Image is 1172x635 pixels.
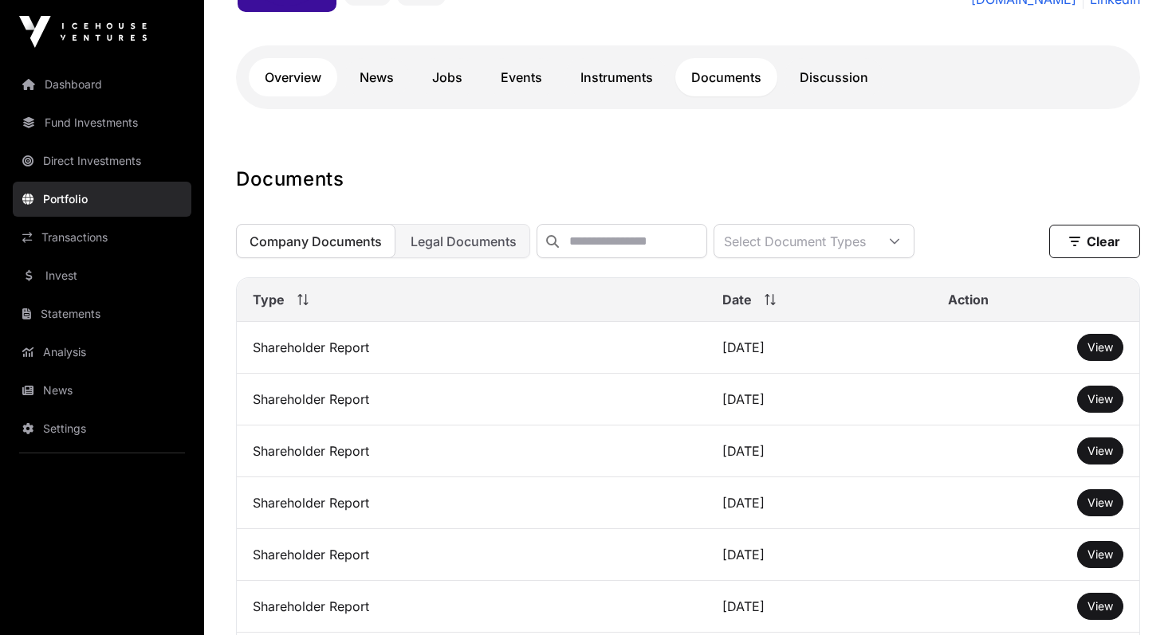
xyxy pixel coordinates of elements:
[411,233,517,249] span: Legal Documents
[706,477,933,529] td: [DATE]
[1049,225,1140,258] button: Clear
[706,425,933,477] td: [DATE]
[13,296,191,331] a: Statements
[1077,334,1123,361] button: View
[1077,593,1123,620] button: View
[1087,392,1113,406] span: View
[237,322,706,374] td: Shareholder Report
[675,58,777,96] a: Documents
[237,374,706,425] td: Shareholder Report
[706,322,933,374] td: [DATE]
[1087,598,1113,614] a: View
[1087,340,1113,354] span: View
[1077,437,1123,464] button: View
[1087,391,1113,407] a: View
[236,167,1140,192] h1: Documents
[253,290,285,309] span: Type
[1087,547,1113,562] a: View
[1087,495,1113,511] a: View
[1087,443,1113,459] a: View
[249,58,1127,96] nav: Tabs
[706,374,933,425] td: [DATE]
[13,258,191,293] a: Invest
[13,411,191,446] a: Settings
[564,58,669,96] a: Instruments
[13,105,191,140] a: Fund Investments
[19,16,147,48] img: Icehouse Ventures Logo
[784,58,884,96] a: Discussion
[249,58,337,96] a: Overview
[237,477,706,529] td: Shareholder Report
[236,224,395,258] button: Company Documents
[397,224,530,258] button: Legal Documents
[13,143,191,178] a: Direct Investments
[1087,547,1113,561] span: View
[344,58,410,96] a: News
[237,425,706,477] td: Shareholder Report
[237,581,706,633] td: Shareholder Report
[1092,559,1172,635] iframe: Chat Widget
[13,182,191,217] a: Portfolio
[237,529,706,581] td: Shareholder Report
[13,220,191,255] a: Transactions
[706,581,933,633] td: [DATE]
[13,373,191,408] a: News
[706,529,933,581] td: [DATE]
[1077,489,1123,516] button: View
[722,290,752,309] span: Date
[416,58,478,96] a: Jobs
[714,225,875,257] div: Select Document Types
[13,335,191,370] a: Analysis
[1077,541,1123,568] button: View
[13,67,191,102] a: Dashboard
[948,290,989,309] span: Action
[1087,444,1113,457] span: View
[1077,386,1123,413] button: View
[1087,599,1113,613] span: View
[1087,496,1113,509] span: View
[250,233,382,249] span: Company Documents
[485,58,558,96] a: Events
[1087,339,1113,355] a: View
